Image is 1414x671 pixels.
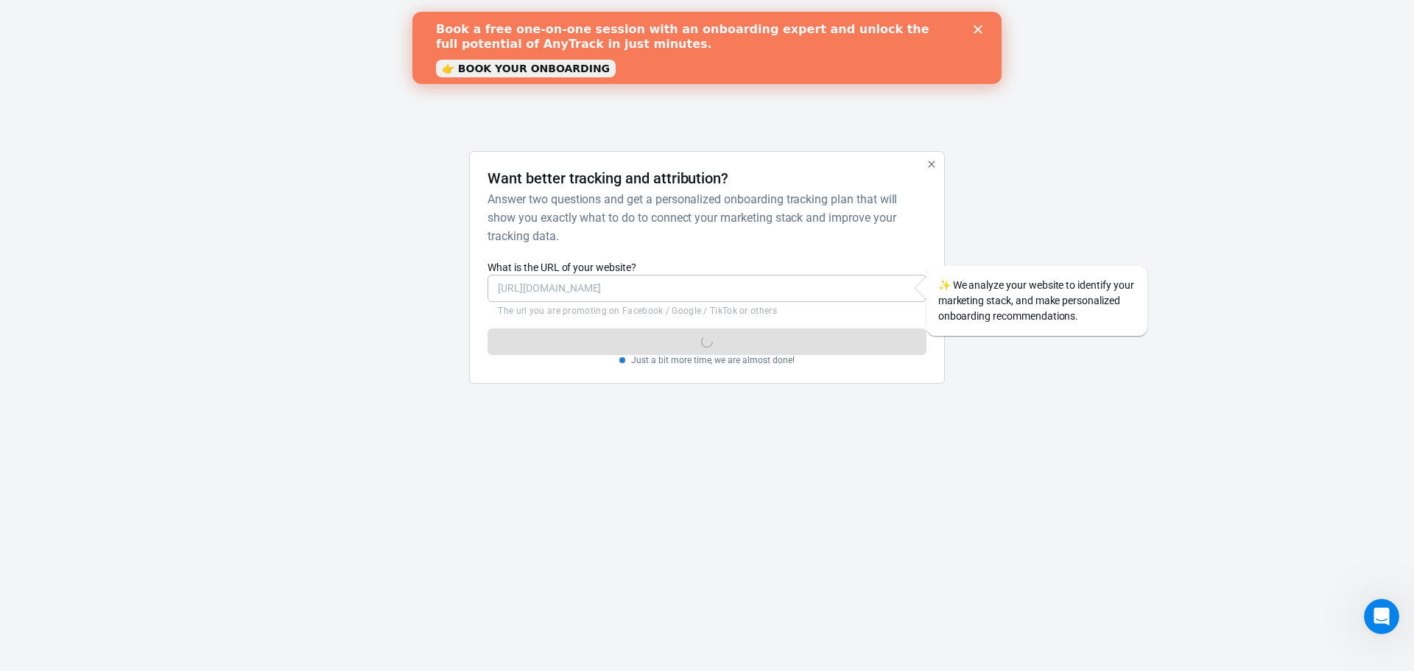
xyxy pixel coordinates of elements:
[631,355,794,365] p: Just a bit more time, we are almost done!
[488,260,926,275] label: What is the URL of your website?
[498,305,915,317] p: The url you are promoting on Facebook / Google / TikTok or others
[938,279,951,291] span: sparkles
[561,13,576,22] div: Close
[926,266,1147,336] div: We analyze your website to identify your marketing stack, and make personalized onboarding recomm...
[488,275,926,302] input: https://yourwebsite.com/landing-page
[412,12,1002,84] iframe: Intercom live chat banner
[339,55,1075,80] div: AnyTrack
[488,190,920,245] h6: Answer two questions and get a personalized onboarding tracking plan that will show you exactly w...
[488,169,728,187] h4: Want better tracking and attribution?
[1364,599,1399,634] iframe: Intercom live chat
